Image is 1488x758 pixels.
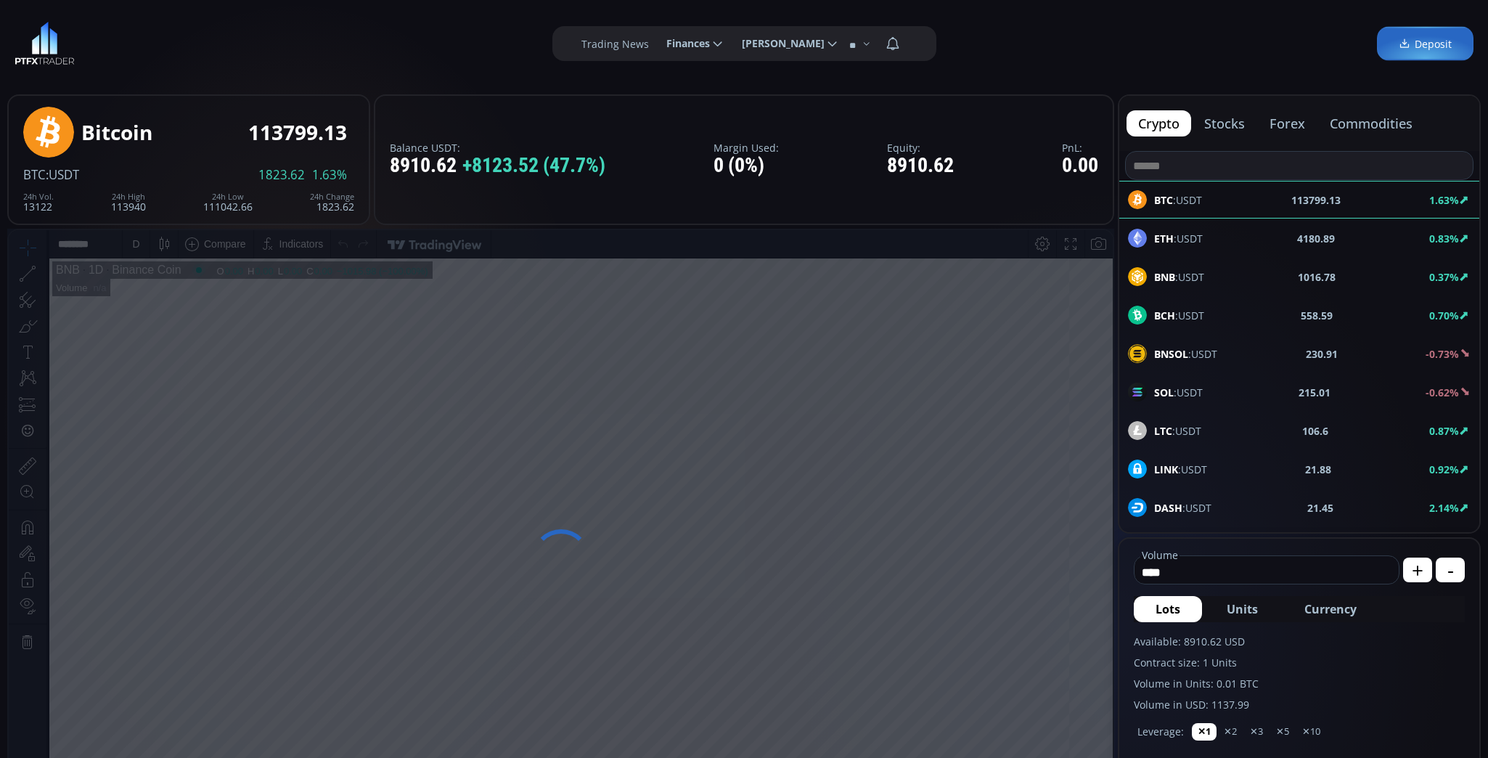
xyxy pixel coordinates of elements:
b: 106.6 [1302,423,1328,439]
div: 1D [71,33,94,46]
button: ✕1 [1192,723,1217,741]
div: log [1052,637,1066,648]
span: 1.63% [312,168,347,182]
div: −1015.98 (−100.00%) [328,36,420,46]
button: ✕5 [1270,723,1295,741]
b: ETH [1154,232,1174,245]
b: 4180.89 [1297,231,1335,246]
button: stocks [1193,110,1256,136]
div: 5d [143,637,155,648]
b: SOL [1154,386,1174,399]
label: Trading News [581,36,649,52]
div: 113799.13 [248,121,347,144]
div: 113940 [111,192,146,212]
div: 13122 [23,192,54,212]
b: 0.83% [1429,232,1459,245]
img: LOGO [15,22,75,65]
span: Currency [1304,600,1357,618]
div: 0.00 [1062,155,1098,177]
b: BNB [1154,270,1175,284]
span: +8123.52 (47.7%) [462,155,605,177]
div: 0.00 [246,36,264,46]
div: n/a [84,52,97,63]
span: BTC [23,166,46,183]
div: 24h Change [310,192,354,201]
span: :USDT [1154,385,1203,400]
button: - [1436,558,1465,582]
div: 24h Vol. [23,192,54,201]
b: 21.88 [1305,462,1331,477]
div: Toggle Log Scale [1047,629,1071,656]
b: 230.91 [1306,346,1338,362]
label: Equity: [887,142,954,153]
b: 0.87% [1429,424,1459,438]
span: :USDT [1154,308,1204,323]
label: Margin Used: [714,142,779,153]
div: 0 (0%) [714,155,779,177]
div: auto [1076,637,1096,648]
div: L [269,36,275,46]
span: [PERSON_NAME] [732,29,825,58]
div: Volume [47,52,78,63]
div: Indicators [271,8,315,20]
div: Bitcoin [81,121,152,144]
div: 1y [73,637,84,648]
b: 0.92% [1429,462,1459,476]
label: Volume in Units: 0.01 BTC [1134,676,1465,691]
span: :USDT [1154,423,1201,439]
div: 1823.62 [310,192,354,212]
b: LTC [1154,424,1172,438]
b: 0.70% [1429,309,1459,322]
span: Deposit [1399,36,1452,52]
div: 8910.62 [887,155,954,177]
button: Units [1205,596,1280,622]
b: 1016.78 [1298,269,1336,285]
div: C [298,36,305,46]
div: 24h High [111,192,146,201]
label: Leverage: [1137,724,1184,739]
b: 21.45 [1307,500,1333,515]
span: 1823.62 [258,168,305,182]
div: 1d [164,637,176,648]
b: DASH [1154,501,1182,515]
div: 1m [118,637,132,648]
label: Volume in USD: 1137.99 [1134,697,1465,712]
div: H [239,36,246,46]
label: Balance USDT: [390,142,605,153]
div: 111042.66 [203,192,253,212]
button: Currency [1283,596,1378,622]
a: Deposit [1377,27,1473,61]
div: 0.00 [306,36,324,46]
button: + [1403,558,1432,582]
div: 5y [52,637,63,648]
button: forex [1258,110,1317,136]
b: -0.62% [1426,386,1459,399]
div: 8910.62 [390,155,605,177]
button: commodities [1318,110,1424,136]
div: Market open [184,33,197,46]
div:  [13,194,25,208]
button: ✕3 [1244,723,1269,741]
b: 215.01 [1299,385,1330,400]
b: BNSOL [1154,347,1188,361]
button: Lots [1134,596,1202,622]
div: BNB [47,33,71,46]
b: 0.37% [1429,270,1459,284]
label: Available: 8910.62 USD [1134,634,1465,649]
div: Compare [195,8,237,20]
span: :USDT [1154,231,1203,246]
div: Hide Drawings Toolbar [33,595,40,614]
span: Finances [656,29,710,58]
label: PnL: [1062,142,1098,153]
div: 3m [94,637,108,648]
b: LINK [1154,462,1178,476]
div: Binance Coin [94,33,172,46]
span: 18:03:54 (UTC) [939,637,1008,648]
div: O [208,36,216,46]
b: -0.73% [1426,347,1459,361]
label: Contract size: 1 Units [1134,655,1465,670]
button: ✕10 [1296,723,1326,741]
div: Toggle Percentage [1027,629,1047,656]
span: :USDT [1154,500,1211,515]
